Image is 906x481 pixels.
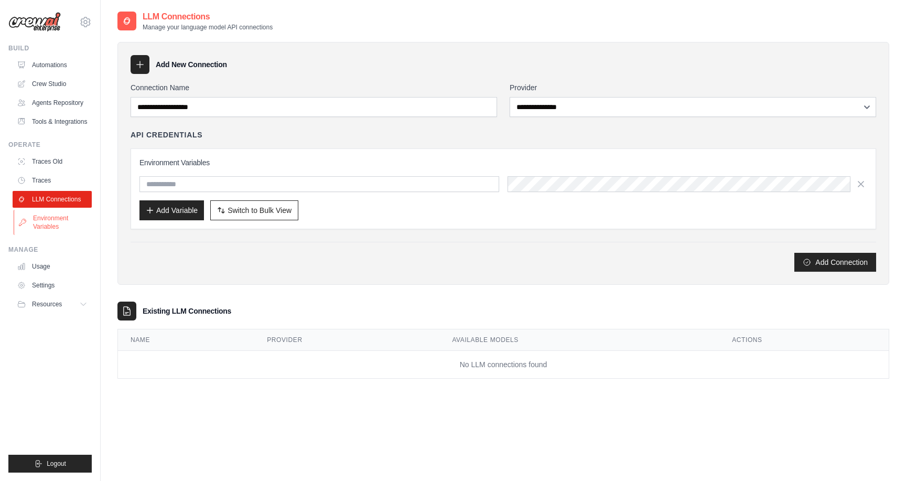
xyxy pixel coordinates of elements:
a: LLM Connections [13,191,92,208]
label: Connection Name [131,82,497,93]
h3: Add New Connection [156,59,227,70]
h3: Environment Variables [139,157,867,168]
th: Name [118,329,254,351]
a: Automations [13,57,92,73]
a: Traces [13,172,92,189]
span: Logout [47,459,66,468]
span: Resources [32,300,62,308]
button: Add Connection [794,253,876,272]
div: Build [8,44,92,52]
p: Manage your language model API connections [143,23,273,31]
td: No LLM connections found [118,351,889,379]
h4: API Credentials [131,130,202,140]
a: Traces Old [13,153,92,170]
div: Operate [8,141,92,149]
th: Actions [719,329,889,351]
button: Logout [8,455,92,473]
img: Logo [8,12,61,32]
th: Provider [254,329,439,351]
button: Switch to Bulk View [210,200,298,220]
a: Tools & Integrations [13,113,92,130]
a: Environment Variables [14,210,93,235]
a: Crew Studio [13,76,92,92]
label: Provider [510,82,876,93]
a: Agents Repository [13,94,92,111]
span: Switch to Bulk View [228,205,292,216]
button: Add Variable [139,200,204,220]
a: Settings [13,277,92,294]
a: Usage [13,258,92,275]
h3: Existing LLM Connections [143,306,231,316]
th: Available Models [439,329,719,351]
div: Manage [8,245,92,254]
h2: LLM Connections [143,10,273,23]
button: Resources [13,296,92,313]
